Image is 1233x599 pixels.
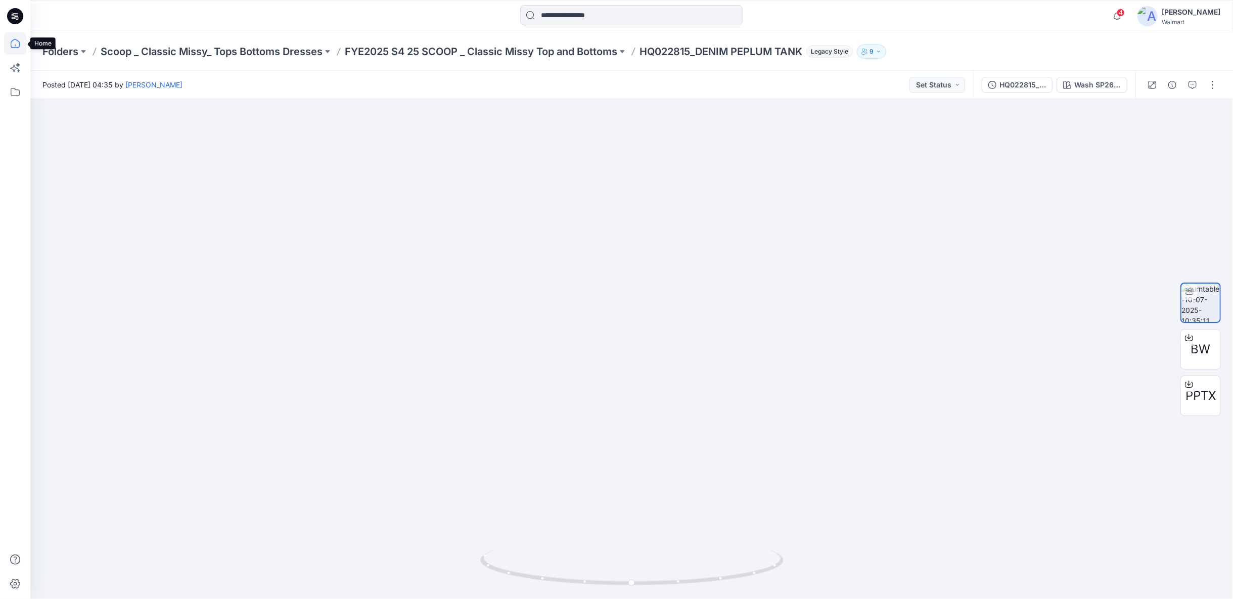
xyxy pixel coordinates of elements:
p: 9 [870,46,874,57]
a: [PERSON_NAME] [125,80,182,89]
a: Scoop _ Classic Missy_ Tops Bottoms Dresses [101,44,323,59]
a: Folders [42,44,78,59]
button: Details [1164,77,1180,93]
span: PPTX [1185,387,1216,405]
a: FYE2025 S4 25 SCOOP _ Classic Missy Top and Bottoms [345,44,617,59]
div: Wash SP26-01 [1074,79,1121,90]
img: turntable-10-07-2025-10:35:11 [1181,284,1220,322]
div: HQ022815_DENIM_PEPLUM_TANK-Reg-Size Set-rev [999,79,1046,90]
img: avatar [1137,6,1158,26]
span: Posted [DATE] 04:35 by [42,79,182,90]
div: Walmart [1162,18,1220,26]
button: 9 [857,44,886,59]
div: [PERSON_NAME] [1162,6,1220,18]
span: BW [1191,340,1211,358]
button: HQ022815_DENIM_PEPLUM_TANK-Reg-Size Set-rev [982,77,1053,93]
button: Wash SP26-01 [1057,77,1127,93]
p: HQ022815_DENIM PEPLUM TANK [640,44,802,59]
span: 4 [1117,9,1125,17]
span: Legacy Style [806,45,853,58]
button: Legacy Style [802,44,853,59]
